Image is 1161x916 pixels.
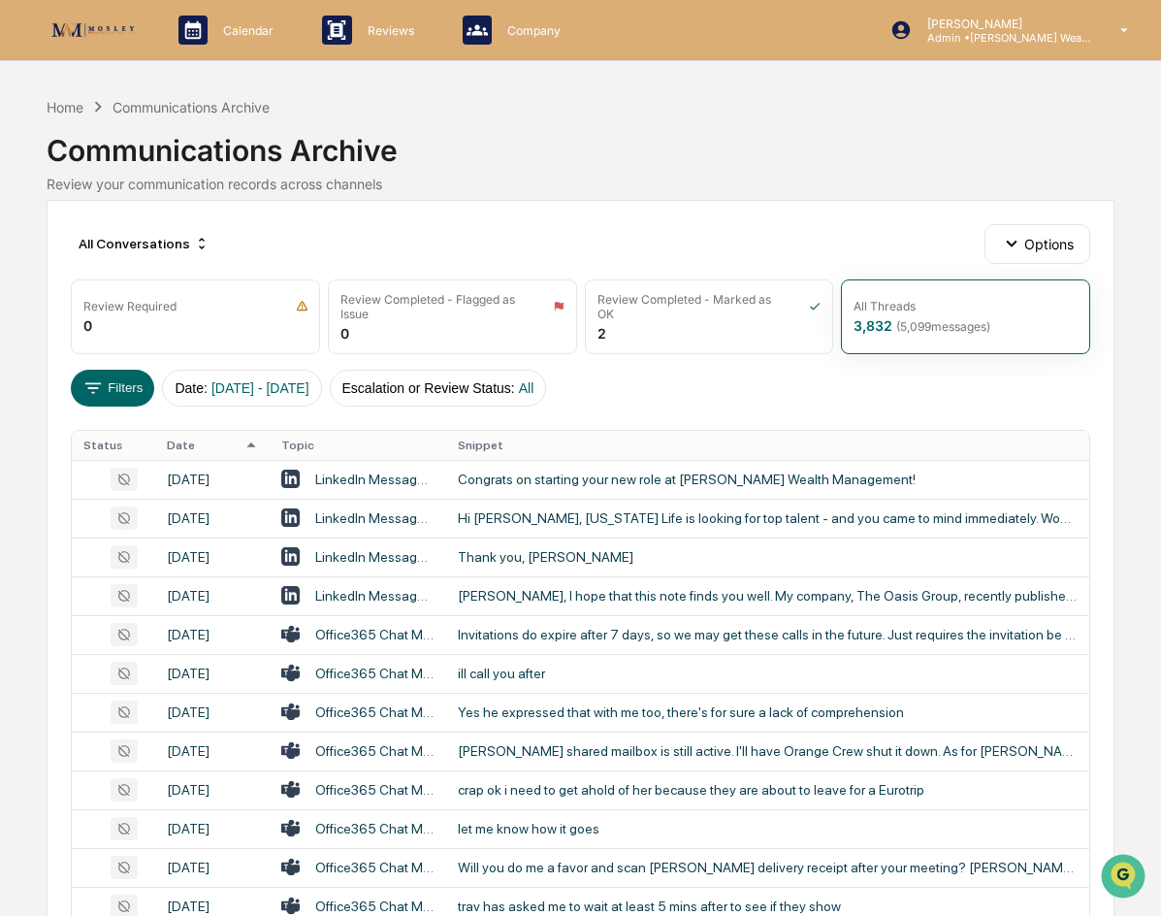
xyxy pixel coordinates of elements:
[71,228,217,259] div: All Conversations
[83,317,92,334] div: 0
[155,431,270,460] th: Date
[19,148,54,183] img: 1746055101610-c473b297-6a78-478c-a979-82029cc54cd1
[315,782,435,798] div: Office365 Chat Messages with [PERSON_NAME], [PERSON_NAME] on [DATE]
[458,627,1078,642] div: Invitations do expire after 7 days, so we may get these calls in the future. Just requires the in...
[896,319,990,334] span: ( 5,099 messages)
[113,99,270,115] div: Communications Archive
[458,821,1078,836] div: let me know how it goes
[315,821,435,836] div: Office365 Chat Messages with [PERSON_NAME] [PERSON_NAME], [PERSON_NAME] on [DATE]
[809,300,821,312] img: icon
[83,299,177,313] div: Review Required
[912,31,1092,45] p: Admin • [PERSON_NAME] Wealth
[167,821,258,836] div: [DATE]
[854,299,916,313] div: All Threads
[458,510,1078,526] div: Hi [PERSON_NAME], [US_STATE] Life is looking for top talent - and you came to mind immediately. W...
[458,782,1078,798] div: crap ok i need to get ahold of her because they are about to leave for a Eurotrip
[340,325,349,342] div: 0
[167,588,258,604] div: [DATE]
[458,860,1078,875] div: Will you do me a favor and scan [PERSON_NAME] delivery receipt after your meeting? [PERSON_NAME] ...
[167,510,258,526] div: [DATE]
[167,472,258,487] div: [DATE]
[1099,852,1151,904] iframe: Open customer support
[296,300,308,312] img: icon
[167,743,258,759] div: [DATE]
[19,283,35,299] div: 🔎
[160,245,241,264] span: Attestations
[270,431,446,460] th: Topic
[133,237,248,272] a: 🗄️Attestations
[47,99,83,115] div: Home
[315,666,435,681] div: Office365 Chat Messages with [PERSON_NAME], [PERSON_NAME] on [DATE]
[330,154,353,178] button: Start new chat
[315,588,435,604] div: LinkedIn Messages Messages with [PERSON_NAME], [PERSON_NAME], MBA
[519,380,534,396] span: All
[458,899,1078,914] div: trav has asked me to wait at least 5 mins after to see if they show
[340,292,529,321] div: Review Completed - Flagged as Issue
[12,237,133,272] a: 🖐️Preclearance
[446,431,1089,460] th: Snippet
[597,292,786,321] div: Review Completed - Marked as OK
[597,325,606,342] div: 2
[458,472,1078,487] div: Congrats on starting your new role at [PERSON_NAME] Wealth Management!
[47,17,140,43] img: logo
[193,329,235,343] span: Pylon
[167,860,258,875] div: [DATE]
[315,899,435,914] div: Office365 Chat Messages with [PERSON_NAME], [PERSON_NAME] on [DATE]
[984,224,1090,263] button: Options
[458,743,1078,759] div: [PERSON_NAME] shared mailbox is still active. I'll have Orange Crew shut it down. As for [PERSON_...
[39,245,125,264] span: Preclearance
[66,148,318,168] div: Start new chat
[854,317,990,334] div: 3,832
[167,899,258,914] div: [DATE]
[315,860,435,875] div: Office365 Chat Messages with [PERSON_NAME], [PERSON_NAME] on [DATE]
[137,328,235,343] a: Powered byPylon
[167,627,258,642] div: [DATE]
[553,300,564,312] img: icon
[315,627,435,642] div: Office365 Chat Messages with [PERSON_NAME], [PERSON_NAME] on [DATE]
[167,782,258,798] div: [DATE]
[208,23,283,38] p: Calendar
[39,281,122,301] span: Data Lookup
[211,380,309,396] span: [DATE] - [DATE]
[167,704,258,720] div: [DATE]
[458,549,1078,565] div: Thank you, [PERSON_NAME]
[315,743,435,759] div: Office365 Chat Messages with [PERSON_NAME], [PERSON_NAME] on [DATE]
[72,431,155,460] th: Status
[315,472,435,487] div: LinkedIn Messages Messages with [PERSON_NAME], [PERSON_NAME] "Mac" [PERSON_NAME]
[315,510,435,526] div: LinkedIn Messages Messages with [PERSON_NAME], CFP ®, ChFC ® CLU ® MSFS, [PERSON_NAME]
[19,41,353,72] p: How can we help?
[47,117,1114,168] div: Communications Archive
[71,370,155,407] button: Filters
[167,549,258,565] div: [DATE]
[912,16,1092,31] p: [PERSON_NAME]
[12,274,130,309] a: 🔎Data Lookup
[141,246,156,262] div: 🗄️
[492,23,570,38] p: Company
[315,704,435,720] div: Office365 Chat Messages with [PERSON_NAME] [PERSON_NAME], [PERSON_NAME] on [DATE]
[352,23,424,38] p: Reviews
[167,666,258,681] div: [DATE]
[458,666,1078,681] div: ill call you after
[47,176,1114,192] div: Review your communication records across channels
[19,246,35,262] div: 🖐️
[66,168,245,183] div: We're available if you need us!
[330,370,547,407] button: Escalation or Review Status:All
[458,588,1078,604] div: [PERSON_NAME], I hope that this note finds you well. My company, The Oasis Group, recently publis...
[315,549,435,565] div: LinkedIn Messages Messages with [PERSON_NAME], [PERSON_NAME], CSCP
[458,704,1078,720] div: Yes he expressed that with me too, there's for sure a lack of comprehension
[162,370,321,407] button: Date:[DATE] - [DATE]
